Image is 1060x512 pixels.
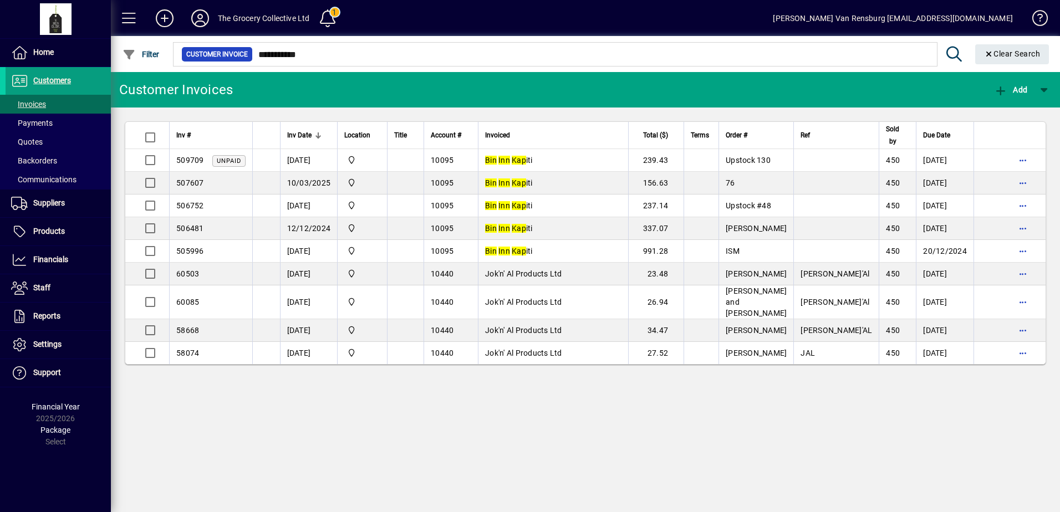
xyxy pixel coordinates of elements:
[176,269,199,278] span: 60503
[33,283,50,292] span: Staff
[11,119,53,127] span: Payments
[431,156,453,165] span: 10095
[886,298,900,306] span: 450
[886,156,900,165] span: 450
[344,347,380,359] span: SALES OFFICE
[431,129,471,141] div: Account #
[176,201,204,210] span: 506752
[1014,344,1032,362] button: More options
[1014,151,1032,169] button: More options
[886,269,900,278] span: 450
[485,224,497,233] em: Bin
[801,298,869,306] span: [PERSON_NAME]'Al
[33,76,71,85] span: Customers
[431,247,453,255] span: 10095
[33,255,68,264] span: Financials
[512,156,526,165] em: Kap
[186,49,248,60] span: Customer Invoice
[11,156,57,165] span: Backorders
[33,227,65,235] span: Products
[485,349,562,357] span: Jok'n' Al Products Ltd
[991,80,1030,100] button: Add
[123,50,160,59] span: Filter
[994,85,1027,94] span: Add
[886,224,900,233] span: 450
[485,201,497,210] em: Bin
[147,8,182,28] button: Add
[431,326,453,335] span: 10440
[344,296,380,308] span: SALES OFFICE
[485,298,562,306] span: Jok'n' Al Products Ltd
[6,359,111,387] a: Support
[916,149,974,172] td: [DATE]
[6,331,111,359] a: Settings
[280,217,338,240] td: 12/12/2024
[512,201,526,210] em: Kap
[485,129,510,141] span: Invoiced
[485,224,533,233] span: iti
[498,247,510,255] em: Inn
[344,268,380,280] span: SALES OFFICE
[923,129,950,141] span: Due Date
[886,247,900,255] span: 450
[801,129,810,141] span: Ref
[923,129,967,141] div: Due Date
[6,114,111,132] a: Payments
[1014,321,1032,339] button: More options
[6,218,111,245] a: Products
[1014,242,1032,260] button: More options
[431,349,453,357] span: 10440
[40,426,70,434] span: Package
[6,151,111,170] a: Backorders
[498,178,510,187] em: Inn
[485,178,533,187] span: iti
[394,129,417,141] div: Title
[176,326,199,335] span: 58668
[1014,219,1032,237] button: More options
[801,349,815,357] span: JAL
[280,149,338,172] td: [DATE]
[33,311,60,320] span: Reports
[182,8,218,28] button: Profile
[643,129,668,141] span: Total ($)
[726,326,787,335] span: [PERSON_NAME]
[280,240,338,263] td: [DATE]
[726,201,771,210] span: Upstock #48
[6,39,111,66] a: Home
[726,349,787,357] span: [PERSON_NAME]
[11,100,46,109] span: Invoices
[628,240,684,263] td: 991.28
[176,129,191,141] span: Inv #
[394,129,407,141] span: Title
[726,129,787,141] div: Order #
[498,156,510,165] em: Inn
[1014,174,1032,192] button: More options
[691,129,709,141] span: Terms
[6,95,111,114] a: Invoices
[280,263,338,285] td: [DATE]
[916,240,974,263] td: 20/12/2024
[485,156,533,165] span: iti
[218,9,310,27] div: The Grocery Collective Ltd
[6,132,111,151] a: Quotes
[512,247,526,255] em: Kap
[176,349,199,357] span: 58074
[916,172,974,194] td: [DATE]
[726,129,747,141] span: Order #
[886,201,900,210] span: 450
[287,129,331,141] div: Inv Date
[431,129,461,141] span: Account #
[344,154,380,166] span: 4/75 Apollo Drive
[512,178,526,187] em: Kap
[176,156,204,165] span: 509709
[11,175,77,184] span: Communications
[344,324,380,336] span: SALES OFFICE
[431,224,453,233] span: 10095
[1024,2,1046,38] a: Knowledge Base
[886,123,909,147] div: Sold by
[280,194,338,217] td: [DATE]
[6,303,111,330] a: Reports
[120,44,162,64] button: Filter
[485,247,533,255] span: iti
[6,170,111,189] a: Communications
